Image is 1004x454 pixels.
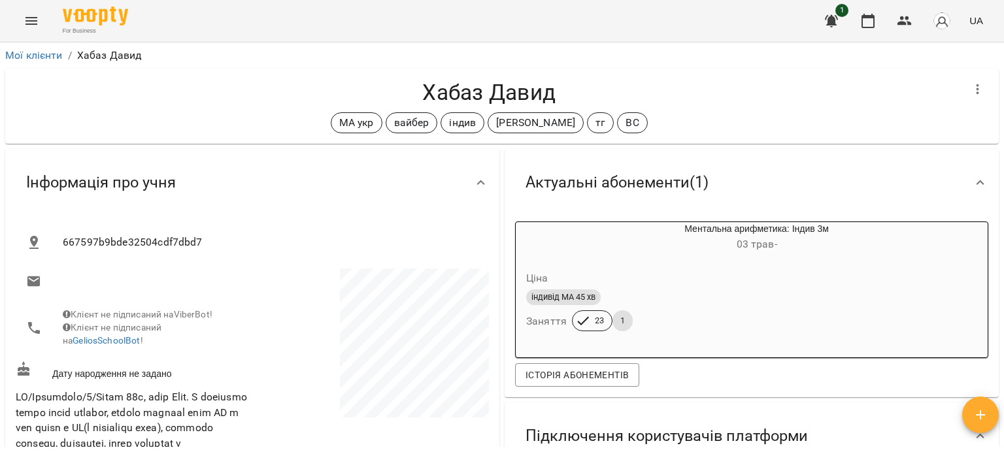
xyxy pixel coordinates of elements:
[526,269,548,287] h6: Ціна
[617,112,647,133] div: ВС
[394,115,429,131] p: вайбер
[612,315,633,327] span: 1
[587,315,612,327] span: 23
[835,4,848,17] span: 1
[331,112,382,133] div: МА укр
[737,238,777,250] span: 03 трав -
[526,172,709,193] span: Актуальні абонементи ( 1 )
[526,426,808,446] span: Підключення користувачів платформи
[488,112,584,133] div: [PERSON_NAME]
[449,115,476,131] p: індив
[63,235,478,250] span: 667597b9bde32504cdf7dbd7
[26,172,176,193] span: Інформація про учня
[73,335,140,346] a: GeliosSchoolBot
[68,48,72,63] li: /
[63,27,128,35] span: For Business
[515,363,639,387] button: Історія абонементів
[626,115,639,131] p: ВС
[13,359,252,383] div: Дату народження не задано
[526,291,601,303] span: індивід МА 45 хв
[339,115,374,131] p: МА укр
[587,112,614,133] div: тг
[526,367,629,383] span: Історія абонементів
[386,112,438,133] div: вайбер
[77,48,142,63] p: Хабаз Давид
[496,115,575,131] p: [PERSON_NAME]
[16,79,962,106] h4: Хабаз Давид
[16,5,47,37] button: Menu
[505,149,999,216] div: Актуальні абонементи(1)
[63,7,128,25] img: Voopty Logo
[5,49,63,61] a: Мої клієнти
[63,322,161,346] span: Клієнт не підписаний на !
[964,8,988,33] button: UA
[63,309,212,319] span: Клієнт не підписаний на ViberBot!
[595,115,605,131] p: тг
[933,12,951,30] img: avatar_s.png
[5,149,499,216] div: Інформація про учня
[5,48,999,63] nav: breadcrumb
[516,222,578,253] div: Ментальна арифметика: Індив 3м
[969,14,983,27] span: UA
[516,222,935,347] button: Ментальна арифметика: Індив 3м03 трав- Цінаіндивід МА 45 хвЗаняття231
[441,112,484,133] div: індив
[578,222,935,253] div: Ментальна арифметика: Індив 3м
[526,312,567,331] h6: Заняття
